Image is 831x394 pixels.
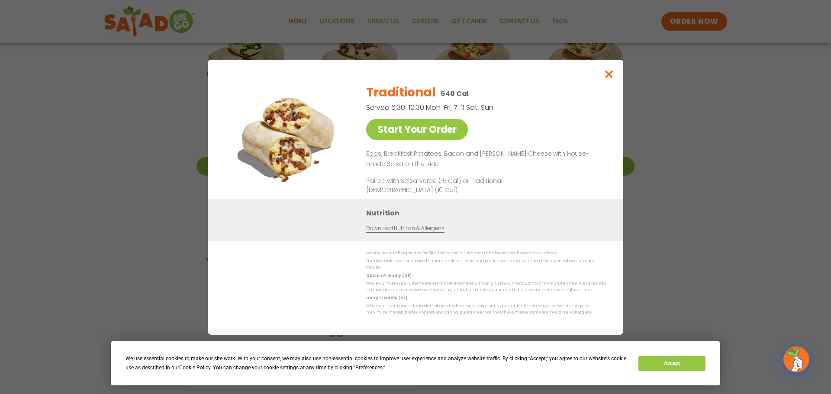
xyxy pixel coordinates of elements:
img: Featured product photo for Traditional [227,77,348,199]
p: While our menu includes ingredients that are made without gluten, our restaurants are not gluten ... [366,280,606,294]
p: While our menu includes foods that are made without dairy, our restaurants are not dairy free. We... [366,303,606,316]
div: We use essential cookies to make our site work. With your consent, we may also use non-essential ... [126,354,628,372]
p: Eggs, Breakfast Potatoes, Bacon and [PERSON_NAME] Cheese with House-made Salsa on the side [366,149,602,170]
p: Served 6:30-10:30 Mon-Fri, 7-11 Sat-Sun [366,102,561,113]
p: Paired with Salsa Verde (15 Cal) or Traditional [DEMOGRAPHIC_DATA] (10 Cal) [366,176,526,194]
a: Download Nutrition & Allergens [366,224,444,232]
div: Cookie Consent Prompt [111,341,720,385]
p: Nutrition information is based on our standard recipes and portion sizes. Click Nutrition & Aller... [366,258,606,271]
a: Start Your Order [366,119,468,140]
span: Cookie Policy [179,365,210,371]
img: wpChatIcon [784,347,808,372]
h2: Traditional [366,83,435,102]
span: Preferences [355,365,383,371]
p: 640 Cal [441,88,469,99]
button: Accept [638,356,705,371]
p: We are not an allergen free facility and cannot guarantee the absence of allergens in our foods. [366,250,606,256]
h3: Nutrition [366,207,610,218]
strong: Dairy Friendly (DF) [366,295,407,300]
strong: Gluten Friendly (GF) [366,272,411,278]
button: Close modal [595,60,623,89]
